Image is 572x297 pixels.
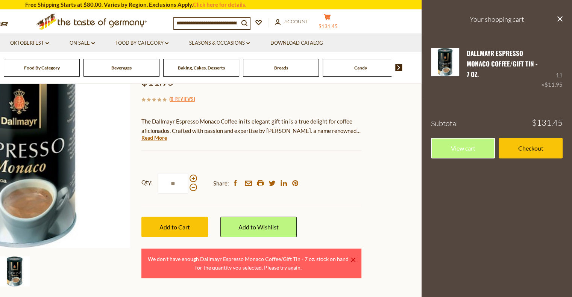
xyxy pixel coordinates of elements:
span: Add to Cart [159,223,190,231]
span: $11.95 [545,81,563,88]
a: Baking, Cakes, Desserts [178,65,225,71]
a: Candy [354,65,367,71]
a: Checkout [499,138,563,158]
a: 0 Reviews [171,95,194,103]
a: Food By Category [115,39,168,47]
span: $131.45 [319,23,338,29]
img: next arrow [395,64,402,71]
input: Qty: [158,173,188,194]
a: Add to Wishlist [220,217,297,237]
p: The Dallmayr Espresso Monaco Coffee in its elegant gift tin is a true delight for coffee aficiona... [141,117,361,136]
a: Breads [274,65,288,71]
span: ( ) [169,95,195,103]
a: Dallmayr Espresso Monaco Coffee/Gift Tin - 7 oz. [467,48,538,79]
a: Account [275,18,308,26]
button: Add to Cart [141,217,208,237]
button: $131.45 [316,14,339,32]
a: Seasons & Occasions [189,39,250,47]
strong: Qty: [141,178,153,187]
a: Download Catalog [270,39,323,47]
a: Food By Category [24,65,60,71]
a: On Sale [70,39,95,47]
a: Dallmayr Espresso Coffee/Gift Tin [431,48,459,90]
a: Oktoberfest [10,39,49,47]
span: Share: [213,179,229,188]
a: Read More [141,134,167,142]
span: Account [284,18,308,24]
div: We don't have enough Dallmayr Espresso Monaco Coffee/Gift Tin - 7 oz. stock on hand for the quant... [147,255,349,272]
a: × [351,258,355,262]
a: Beverages [111,65,132,71]
a: Click here for details. [193,1,246,8]
a: View cart [431,138,495,158]
img: Dallmayr Espresso Coffee/Gift Tin [431,48,459,76]
span: $131.45 [532,119,563,127]
span: Subtotal [431,119,458,128]
div: 11 × [541,48,563,90]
